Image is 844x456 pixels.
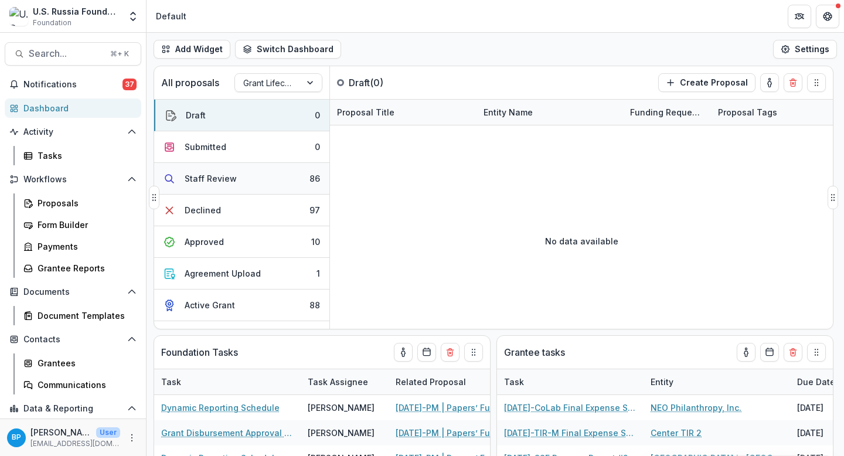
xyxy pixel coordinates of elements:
span: Contacts [23,335,122,345]
p: User [96,427,120,438]
div: 1 [316,267,320,280]
p: No data available [545,235,618,247]
div: Due Date [790,376,842,388]
div: Task [497,369,644,394]
div: Entity [644,369,790,394]
button: Partners [788,5,811,28]
div: Bennett P [12,434,21,441]
button: toggle-assigned-to-me [394,343,413,362]
div: Related Proposal [389,369,535,394]
button: Drag [807,343,826,362]
div: Funding Requested [623,100,711,125]
span: Notifications [23,80,122,90]
a: Grantee Reports [19,258,141,278]
button: Drag [149,186,159,209]
button: Switch Dashboard [235,40,341,59]
button: Open entity switcher [125,5,141,28]
p: Draft ( 0 ) [349,76,437,90]
p: [PERSON_NAME] [30,426,91,438]
button: Search... [5,42,141,66]
div: U.S. Russia Foundation [33,5,120,18]
a: Tasks [19,146,141,165]
button: Settings [773,40,837,59]
div: Default [156,10,186,22]
div: Task [154,369,301,394]
div: Approved [185,236,224,248]
button: Delete card [784,343,802,362]
nav: breadcrumb [151,8,191,25]
div: Funding Requested [623,106,711,118]
p: [EMAIL_ADDRESS][DOMAIN_NAME] [30,438,120,449]
div: Task [497,376,531,388]
div: Proposals [38,197,132,209]
div: Proposal Title [330,100,477,125]
button: Active Grant88 [154,290,329,321]
p: All proposals [161,76,219,90]
button: toggle-assigned-to-me [737,343,755,362]
div: Entity [644,376,680,388]
a: [DATE]-TIR-M Final Expense Summary [504,427,637,439]
div: 0 [315,109,320,121]
a: [DATE]-CoLab Final Expense Summary [504,401,637,414]
div: Submitted [185,141,226,153]
div: Entity Name [477,106,540,118]
button: More [125,431,139,445]
div: Staff Review [185,172,237,185]
div: ⌘ + K [108,47,131,60]
div: Task Assignee [301,369,389,394]
button: Create Proposal [658,73,755,92]
div: Related Proposal [389,376,473,388]
button: Agreement Upload1 [154,258,329,290]
span: Data & Reporting [23,404,122,414]
a: NEO Philanthropy, Inc. [651,401,741,414]
button: Drag [807,73,826,92]
a: Grant Disbursement Approval Form [161,427,294,439]
a: Center TIR 2 [651,427,702,439]
div: Draft [186,109,206,121]
p: Grantee tasks [504,345,565,359]
p: Foundation Tasks [161,345,238,359]
button: Calendar [417,343,436,362]
span: 37 [122,79,137,90]
div: 10 [311,236,320,248]
div: Grantees [38,357,132,369]
div: Payments [38,240,132,253]
div: 0 [315,141,320,153]
span: Foundation [33,18,72,28]
button: Staff Review86 [154,163,329,195]
a: Communications [19,375,141,394]
div: Agreement Upload [185,267,261,280]
img: U.S. Russia Foundation [9,7,28,26]
a: Document Templates [19,306,141,325]
button: Get Help [816,5,839,28]
div: Declined [185,204,221,216]
a: Payments [19,237,141,256]
div: Grantee Reports [38,262,132,274]
button: Delete card [441,343,460,362]
div: 88 [309,299,320,311]
div: Task Assignee [301,376,375,388]
a: Dynamic Reporting Schedule [161,401,280,414]
button: toggle-assigned-to-me [760,73,779,92]
a: [DATE]-PM | Papers’ Funnel: From the Emigrant Community Media to the Commercial Client Stream [396,401,528,414]
button: Open Data & Reporting [5,399,141,418]
div: Entity Name [477,100,623,125]
button: Open Workflows [5,170,141,189]
button: Open Documents [5,283,141,301]
button: Approved10 [154,226,329,258]
span: Documents [23,287,122,297]
div: [PERSON_NAME] [308,401,375,414]
button: Open Contacts [5,330,141,349]
div: 97 [309,204,320,216]
div: Tasks [38,149,132,162]
div: Form Builder [38,219,132,231]
button: Calendar [760,343,779,362]
a: Dashboard [5,98,141,118]
div: Proposal Tags [711,106,784,118]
